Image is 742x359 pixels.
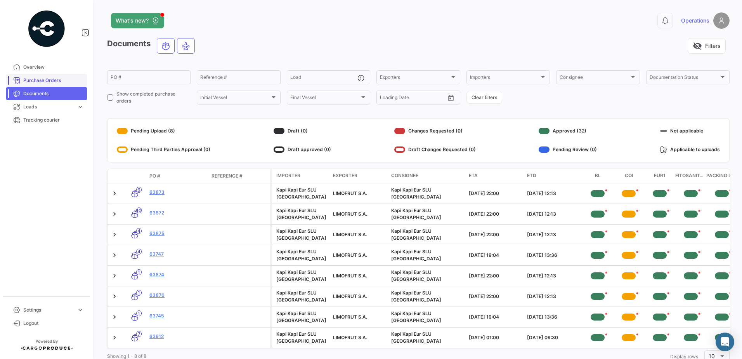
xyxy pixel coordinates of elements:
[111,313,118,321] a: Expand/Collapse Row
[136,249,142,254] span: 4
[333,252,385,259] div: LIMOFRUT S.A.
[149,173,160,179] span: PO #
[595,172,601,180] span: BL
[470,76,539,81] span: Importers
[660,143,720,156] div: Applicable to uploads
[688,38,726,54] button: visibility_offFilters
[6,61,87,74] a: Overview
[136,228,142,234] span: 4
[333,231,385,238] div: LIMOFRUT S.A.
[149,189,205,196] a: 63873
[123,173,146,179] datatable-header-cell: Transport mode
[23,307,74,314] span: Settings
[274,125,331,137] div: Draft (0)
[333,293,385,300] div: LIMOFRUT S.A.
[77,103,84,110] span: expand_more
[333,334,385,341] div: LIMOFRUT S.A.
[527,334,579,341] div: [DATE] 09:30
[333,172,357,179] span: Exporter
[149,209,205,216] a: 63872
[276,248,327,262] div: Kapi Kapi Eur SLU [GEOGRAPHIC_DATA]
[111,293,118,300] a: Expand/Collapse Row
[23,90,84,97] span: Documents
[111,251,118,259] a: Expand/Collapse Row
[276,172,300,179] span: Importer
[706,172,737,180] span: Packing List
[330,169,388,183] datatable-header-cell: Exporter
[391,172,418,179] span: Consignee
[116,91,191,105] span: Show completed purchase orders
[391,249,441,261] span: Kapi Kapi Eur SLU Antwerp
[539,125,597,137] div: Approved (32)
[613,169,644,183] datatable-header-cell: COI
[136,207,142,213] span: 10
[23,117,84,124] span: Tracking courier
[6,74,87,87] a: Purchase Orders
[23,103,74,110] span: Loads
[469,172,478,179] span: ETA
[469,231,521,238] div: [DATE] 22:00
[274,143,331,156] div: Draft approved (0)
[469,272,521,279] div: [DATE] 22:00
[157,38,174,53] button: Ocean
[117,143,210,156] div: Pending Third Parties Approval (0)
[380,96,391,101] input: From
[625,172,633,180] span: COI
[111,13,164,28] button: What's new?
[391,228,441,241] span: Kapi Kapi Eur SLU Antwerp
[391,207,441,220] span: Kapi Kapi Eur SLU Antwerp
[136,290,142,296] span: 1
[650,76,719,81] span: Documentation Status
[693,41,702,51] span: visibility_off
[469,334,521,341] div: [DATE] 01:00
[469,293,521,300] div: [DATE] 22:00
[675,169,706,183] datatable-header-cell: Fitosanitario
[527,231,579,238] div: [DATE] 12:13
[469,252,521,259] div: [DATE] 19:04
[276,269,327,283] div: Kapi Kapi Eur SLU [GEOGRAPHIC_DATA]
[276,228,327,242] div: Kapi Kapi Eur SLU [GEOGRAPHIC_DATA]
[77,307,84,314] span: expand_more
[660,125,720,137] div: Not applicable
[276,310,327,324] div: Kapi Kapi Eur SLU [GEOGRAPHIC_DATA]
[527,211,579,218] div: [DATE] 12:13
[111,210,118,218] a: Expand/Collapse Row
[527,190,579,197] div: [DATE] 12:13
[23,77,84,84] span: Purchase Orders
[333,272,385,279] div: LIMOFRUT S.A.
[200,96,270,101] span: Initial Vessel
[149,333,205,340] a: 63912
[136,187,142,193] span: 6
[560,76,629,81] span: Consignee
[391,331,441,344] span: Kapi Kapi Eur SLU Antwerp
[107,38,197,54] h3: Documents
[272,169,330,183] datatable-header-cell: Importer
[396,96,427,101] input: To
[391,269,441,282] span: Kapi Kapi Eur SLU Antwerp
[208,169,270,183] datatable-header-cell: Reference #
[6,87,87,100] a: Documents
[136,331,142,337] span: 7
[391,187,441,200] span: Kapi Kapi Eur SLU Antwerp
[527,293,579,300] div: [DATE] 12:13
[388,169,466,183] datatable-header-cell: Consignee
[111,272,118,280] a: Expand/Collapse Row
[136,310,142,316] span: 1
[136,269,142,275] span: 1
[290,96,360,101] span: Final Vessel
[675,172,706,180] span: Fitosanitario
[394,125,476,137] div: Changes Requested (0)
[149,312,205,319] a: 63745
[23,64,84,71] span: Overview
[117,125,210,137] div: Pending Upload (8)
[276,186,327,200] div: Kapi Kapi Eur SLU [GEOGRAPHIC_DATA]
[469,314,521,321] div: [DATE] 19:04
[527,314,579,321] div: [DATE] 13:36
[333,211,385,218] div: LIMOFRUT S.A.
[380,76,449,81] span: Exporters
[276,289,327,303] div: Kapi Kapi Eur SLU [GEOGRAPHIC_DATA]
[177,38,194,53] button: Air
[706,169,737,183] datatable-header-cell: Packing List
[149,251,205,258] a: 63747
[391,310,441,323] span: Kapi Kapi Eur SLU Antwerp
